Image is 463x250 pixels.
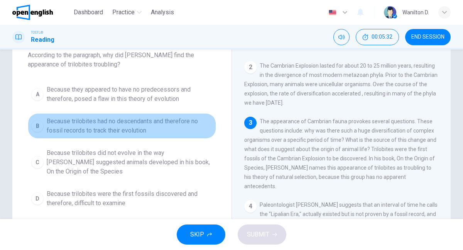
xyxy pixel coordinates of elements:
[47,148,213,176] span: Because trilobites did not evolve in the way [PERSON_NAME] suggested animals developed in his boo...
[402,8,429,17] div: Wanilton D.
[12,5,71,20] a: OpenEnglish logo
[177,224,225,245] button: SKIP
[109,5,145,19] button: Practice
[190,229,204,240] span: SKIP
[328,10,337,15] img: en
[31,30,43,35] span: TOEFL®
[71,5,106,19] button: Dashboard
[28,51,216,69] span: According to the paragraph, why did [PERSON_NAME] find the appearance of trilobites troubling?
[244,63,438,106] span: The Cambrian Explosion lasted for about 20 to 25 million years, resulting in the divergence of mo...
[244,200,257,213] div: 4
[356,29,399,45] div: Hide
[31,120,44,132] div: B
[405,29,451,45] button: END SESSION
[28,186,216,211] button: DBecause trilobites were the first fossils discovered and therefore, difficult to examine
[244,118,436,189] span: The appearance of Cambrian fauna provokes several questions. These questions include: why was the...
[12,5,53,20] img: OpenEnglish logo
[47,85,213,104] span: Because they appeared to have no predecessors and therefore, posed a flaw in this theory of evolu...
[356,29,399,45] button: 00:05:32
[31,88,44,100] div: A
[74,8,103,17] span: Dashboard
[112,8,135,17] span: Practice
[28,113,216,139] button: BBecause trilobites had no descendants and therefore no fossil records to track their evolution
[31,35,54,44] h1: Reading
[411,34,444,40] span: END SESSION
[31,156,44,168] div: C
[28,82,216,107] button: ABecause they appeared to have no predecessors and therefore, posed a flaw in this theory of evol...
[28,145,216,180] button: CBecause trilobites did not evolve in the way [PERSON_NAME] suggested animals developed in his bo...
[333,29,350,45] div: Mute
[47,117,213,135] span: Because trilobites had no descendants and therefore no fossil records to track their evolution
[244,117,257,129] div: 3
[47,189,213,208] span: Because trilobites were the first fossils discovered and therefore, difficult to examine
[148,5,177,19] button: Analysis
[31,192,44,205] div: D
[372,34,392,40] span: 00:05:32
[244,61,257,73] div: 2
[151,8,174,17] span: Analysis
[384,6,396,19] img: Profile picture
